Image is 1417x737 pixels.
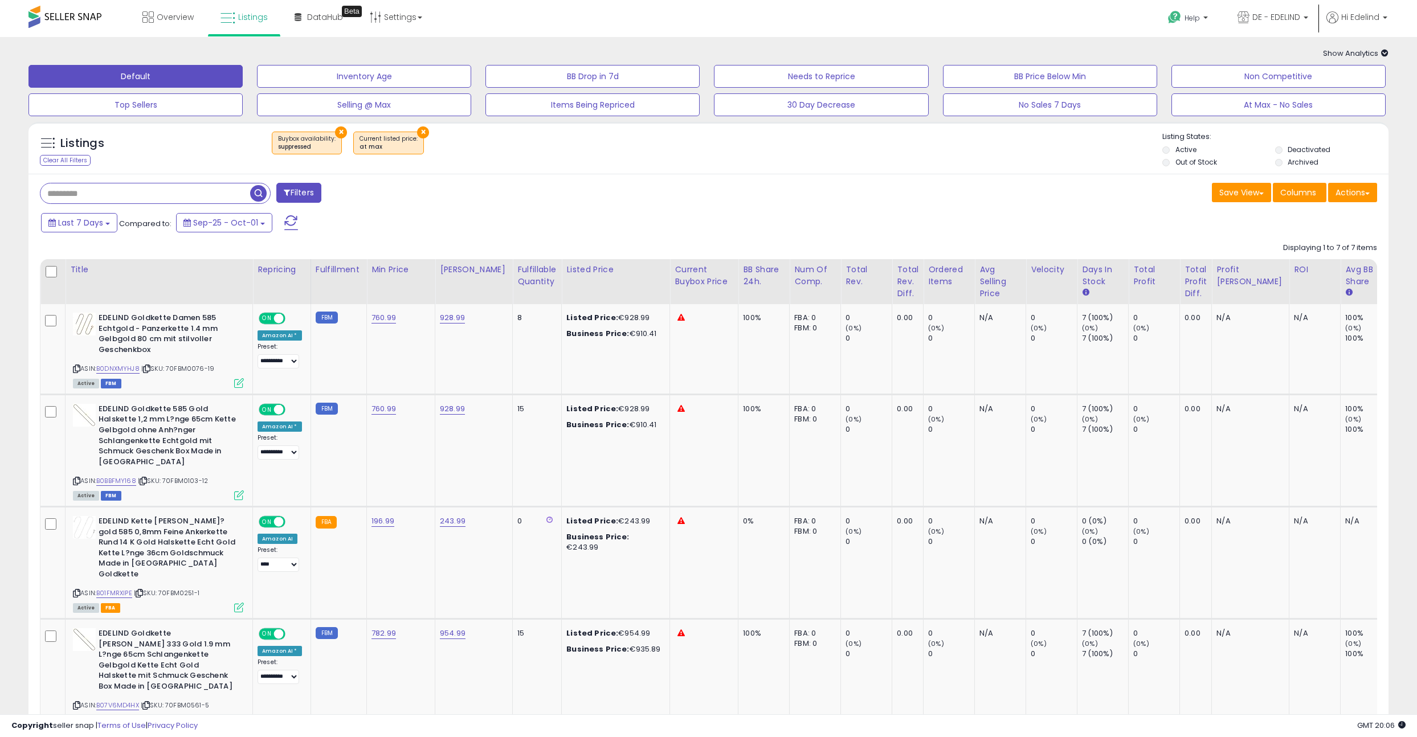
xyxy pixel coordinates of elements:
[258,658,302,684] div: Preset:
[316,627,338,639] small: FBM
[1216,516,1280,526] div: N/A
[1216,404,1280,414] div: N/A
[257,65,471,88] button: Inventory Age
[1031,424,1077,435] div: 0
[1185,516,1203,526] div: 0.00
[96,588,132,598] a: B01FMRXIPE
[846,537,892,547] div: 0
[566,628,618,638] b: Listed Price:
[1294,313,1332,323] div: N/A
[897,264,918,300] div: Total Rev. Diff.
[1171,93,1386,116] button: At Max - No Sales
[1294,628,1332,638] div: N/A
[979,404,1017,414] div: N/A
[979,264,1021,300] div: Avg Selling Price
[794,526,832,537] div: FBM: 0
[897,628,914,638] div: 0.00
[73,628,96,651] img: 41nttOgyl8L._SL40_.jpg
[258,534,297,544] div: Amazon AI
[440,312,465,324] a: 928.99
[1133,516,1179,526] div: 0
[897,516,914,526] div: 0.00
[1031,264,1072,276] div: Velocity
[566,264,665,276] div: Listed Price
[1133,313,1179,323] div: 0
[1082,516,1128,526] div: 0 (0%)
[928,639,944,648] small: (0%)
[485,65,700,88] button: BB Drop in 7d
[928,527,944,536] small: (0%)
[566,328,629,339] b: Business Price:
[566,644,661,654] div: €935.89
[1345,639,1361,648] small: (0%)
[60,136,104,152] h5: Listings
[566,403,618,414] b: Listed Price:
[1031,537,1077,547] div: 0
[1031,313,1077,323] div: 0
[1345,288,1352,298] small: Avg BB Share.
[342,6,362,17] div: Tooltip anchor
[99,628,237,694] b: EDELIND Goldkette [PERSON_NAME] 333 Gold 1.9 mm L?nge 65cm Schlangenkette Gelbgold Kette Echt Gol...
[73,404,244,499] div: ASIN:
[1294,516,1332,526] div: N/A
[846,628,892,638] div: 0
[58,217,103,228] span: Last 7 Days
[1171,65,1386,88] button: Non Competitive
[566,532,661,552] div: €243.99
[70,264,248,276] div: Title
[1323,48,1389,59] span: Show Analytics
[1357,720,1406,731] span: 2025-10-9 20:06 GMT
[141,701,209,710] span: | SKU: 70FBM0561-5
[1345,404,1391,414] div: 100%
[846,415,861,424] small: (0%)
[307,11,343,23] span: DataHub
[1185,628,1203,638] div: 0.00
[101,603,120,613] span: FBA
[258,343,302,368] div: Preset:
[1341,11,1379,23] span: Hi Edelind
[1133,628,1179,638] div: 0
[566,515,618,526] b: Listed Price:
[794,516,832,526] div: FBA: 0
[566,516,661,526] div: €243.99
[794,264,836,288] div: Num of Comp.
[1082,404,1128,414] div: 7 (100%)
[119,218,171,229] span: Compared to:
[73,404,96,427] img: 31iJ4WY61-L._SL40_.jpg
[141,364,214,373] span: | SKU: 70FBM0076-19
[1133,649,1179,659] div: 0
[258,546,302,572] div: Preset:
[1175,145,1197,154] label: Active
[1082,288,1089,298] small: Days In Stock.
[743,404,781,414] div: 100%
[1167,10,1182,24] i: Get Help
[1345,424,1391,435] div: 100%
[73,516,244,611] div: ASIN:
[794,313,832,323] div: FBA: 0
[1283,243,1377,253] div: Displaying 1 to 7 of 7 items
[335,126,347,138] button: ×
[276,183,321,203] button: Filters
[284,517,302,527] span: OFF
[846,639,861,648] small: (0%)
[1133,639,1149,648] small: (0%)
[928,324,944,333] small: (0%)
[1133,264,1175,288] div: Total Profit
[1345,628,1391,638] div: 100%
[260,314,274,324] span: ON
[1175,157,1217,167] label: Out of Stock
[284,404,302,414] span: OFF
[1345,324,1361,333] small: (0%)
[979,313,1017,323] div: N/A
[1031,649,1077,659] div: 0
[96,701,139,710] a: B07V6MD4HX
[1345,415,1361,424] small: (0%)
[73,516,96,539] img: 31l2ZQvSj2L._SL40_.jpg
[260,404,274,414] span: ON
[1133,324,1149,333] small: (0%)
[176,213,272,232] button: Sep-25 - Oct-01
[99,313,237,358] b: EDELIND Goldkette Damen 585 Echtgold - Panzerkette 1.4 mm Gelbgold 80 cm mit stilvoller Geschenkbox
[1082,527,1098,536] small: (0%)
[316,516,337,529] small: FBA
[517,404,553,414] div: 15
